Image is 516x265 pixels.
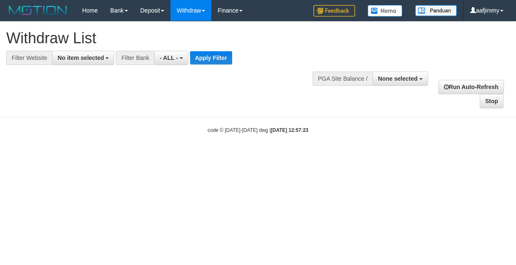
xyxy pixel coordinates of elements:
div: Filter Website [6,51,52,65]
button: None selected [373,72,428,86]
h1: Withdraw List [6,30,336,47]
a: Stop [480,94,503,108]
strong: [DATE] 12:57:23 [271,127,308,133]
span: - ALL - [160,54,178,61]
span: No item selected [58,54,104,61]
span: None selected [378,75,418,82]
div: PGA Site Balance / [313,72,373,86]
img: panduan.png [415,5,457,16]
button: No item selected [52,51,114,65]
img: MOTION_logo.png [6,4,70,17]
img: Feedback.jpg [313,5,355,17]
a: Run Auto-Refresh [438,80,504,94]
button: Apply Filter [190,51,232,64]
small: code © [DATE]-[DATE] dwg | [208,127,308,133]
div: Filter Bank [116,51,154,65]
button: - ALL - [154,51,188,65]
img: Button%20Memo.svg [368,5,403,17]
